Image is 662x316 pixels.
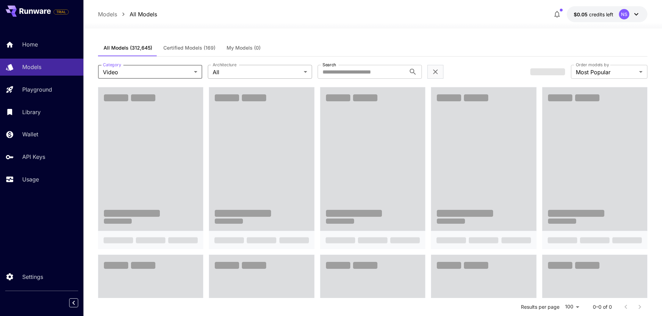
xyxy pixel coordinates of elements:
p: Results per page [521,304,559,310]
label: Category [103,62,121,68]
p: API Keys [22,153,45,161]
button: Clear filters (1) [431,68,440,76]
div: Collapse sidebar [74,297,83,309]
label: Order models by [576,62,609,68]
p: 0–0 of 0 [593,304,612,310]
a: All Models [130,10,157,18]
span: TRIAL [54,9,68,15]
label: Architecture [213,62,236,68]
button: Collapse sidebar [69,298,78,307]
span: Video [103,68,191,76]
span: Certified Models (169) [163,45,215,51]
label: Search [322,62,336,68]
a: Models [98,10,117,18]
div: 100 [562,302,582,312]
span: Add your payment card to enable full platform functionality. [54,8,69,16]
span: My Models (0) [227,45,261,51]
p: Usage [22,175,39,183]
div: $0.05 [574,11,613,18]
span: $0.05 [574,11,589,17]
span: All [213,68,301,76]
div: NS [619,9,629,19]
p: Models [22,63,41,71]
p: Wallet [22,130,38,138]
p: Playground [22,85,52,94]
button: $0.05NS [567,6,647,22]
span: All Models (312,645) [104,45,152,51]
span: credits left [589,11,613,17]
p: Library [22,108,41,116]
span: Most Popular [576,68,636,76]
nav: breadcrumb [98,10,157,18]
p: Settings [22,273,43,281]
p: Home [22,40,38,49]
